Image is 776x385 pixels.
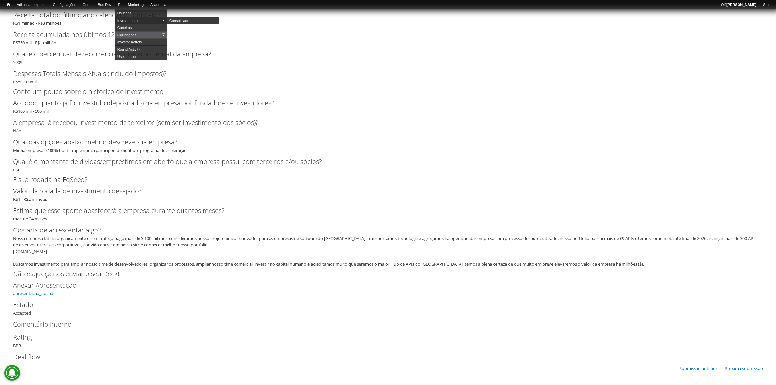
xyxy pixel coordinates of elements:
a: Início [3,2,13,8]
label: Receita acumulada nos últimos 12 meses [13,30,752,39]
label: Qual é o percentual de recorrência da receita mensal da empresa? [13,49,752,59]
a: Marketing [125,2,147,8]
a: Sair [760,2,773,8]
div: R$100 mil - 500 mil [13,98,763,114]
label: Valor da rodada de investimento desejado? [13,186,752,196]
label: Gostaria de acrescentar algo? [13,225,752,235]
a: Configurações [50,2,80,8]
div: >90% [13,49,763,66]
label: Ao todo, quanto já foi investido (depositado) na empresa por fundadores e investidores? [13,98,752,108]
div: R$1 milhão - R$3 milhões [13,10,763,26]
div: Minha empresa é 100% bootstrap e nunca participou de nenhum programa de aceleração [13,137,763,154]
label: Comentário interno [13,320,752,330]
a: Submissão anterior [680,366,717,372]
a: Academia [147,2,169,8]
label: Receita Total do último ano calendário completo? [13,10,752,20]
div: R$50-100mil [13,69,763,85]
label: Despesas Totais Mensais Atuais (incluido impostos)? [13,69,752,79]
h2: Não esqueça nos enviar o seu Deck! [13,271,763,277]
a: Bus Dev [95,2,115,8]
div: Accepted [13,300,763,317]
label: Estado [13,300,752,310]
div: Não [13,118,763,134]
a: RI [115,2,125,8]
a: Olá[PERSON_NAME] [718,2,760,8]
a: apresentacao_api.pdf [13,291,55,297]
strong: [PERSON_NAME] [726,3,756,7]
a: Próxima submissão [725,366,763,372]
div: Nossa empresa fatura organicamente e sem tráfego pago mais de $ 100 mil mês, consideramos nosso p... [13,235,759,268]
label: A empresa já recebeu investimento de terceiros (sem ser investimento dos sócios)? [13,118,752,127]
div: mais de 24 meses [13,206,763,222]
label: Qual é o montante de dívidas/empréstimos em aberto que a empresa possui com terceiros e/ou sócios? [13,157,752,167]
label: Anexar Apresentação [13,281,752,290]
label: Rating [13,333,752,343]
div: R$1 - R$2 milhões [13,186,763,202]
label: Qual das opções abaixo melhor descreve sua empresa? [13,137,752,147]
div: BBB- [13,333,763,349]
h2: Conte um pouco sobre o histórico de investimento [13,88,763,95]
a: Adicionar empresa [13,2,50,8]
h2: E sua rodada na EqSeed? [13,176,763,183]
span: Início [7,2,10,7]
label: Deal flow [13,352,752,362]
a: Geral [79,2,95,8]
div: R$750 mil - R$1 milhão [13,30,763,46]
div: R$0 [13,157,763,173]
label: Estima que esse aporte abastecerá a empresa durante quantos meses? [13,206,752,215]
